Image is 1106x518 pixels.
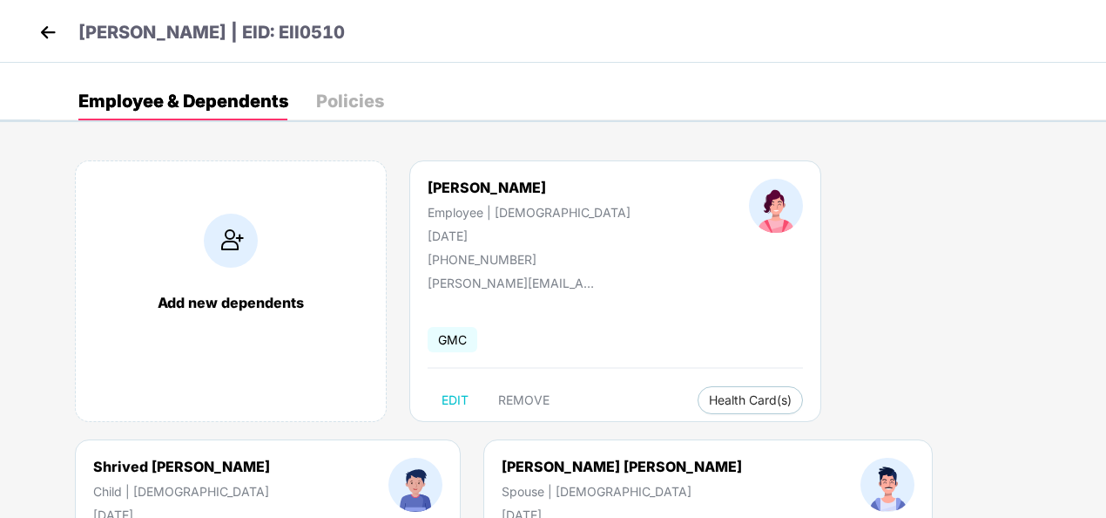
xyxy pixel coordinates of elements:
[749,179,803,233] img: profileImage
[428,252,631,267] div: [PHONE_NUMBER]
[316,92,384,110] div: Policies
[428,276,602,290] div: [PERSON_NAME][EMAIL_ADDRESS][PERSON_NAME][DOMAIN_NAME]
[78,19,345,46] p: [PERSON_NAME] | EID: Ell0510
[428,386,482,414] button: EDIT
[388,458,442,512] img: profileImage
[502,484,742,499] div: Spouse | [DEMOGRAPHIC_DATA]
[428,179,631,196] div: [PERSON_NAME]
[93,458,270,475] div: Shrived [PERSON_NAME]
[428,205,631,220] div: Employee | [DEMOGRAPHIC_DATA]
[428,228,631,243] div: [DATE]
[484,386,563,414] button: REMOVE
[35,19,61,45] img: back
[428,327,477,352] span: GMC
[93,294,368,311] div: Add new dependents
[502,458,742,475] div: [PERSON_NAME] [PERSON_NAME]
[698,386,803,414] button: Health Card(s)
[78,92,288,110] div: Employee & Dependents
[204,214,258,268] img: addIcon
[709,396,792,405] span: Health Card(s)
[498,393,550,407] span: REMOVE
[442,393,469,407] span: EDIT
[860,458,914,512] img: profileImage
[93,484,270,499] div: Child | [DEMOGRAPHIC_DATA]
